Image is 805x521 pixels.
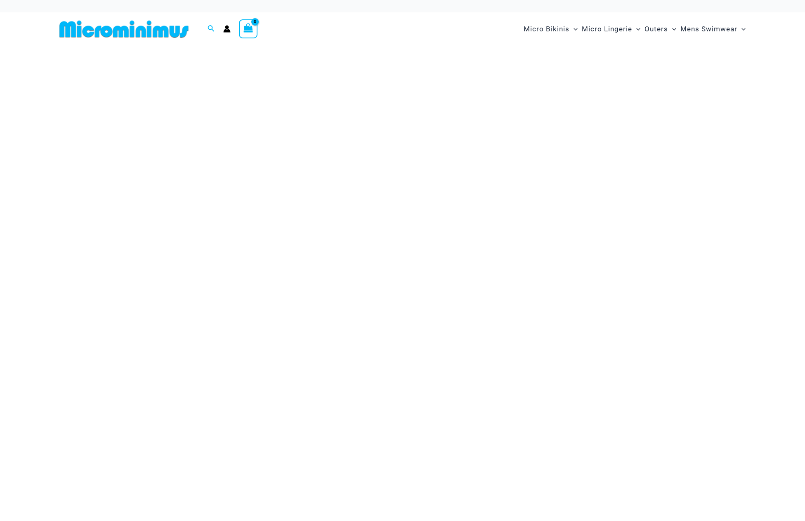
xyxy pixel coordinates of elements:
[668,19,676,40] span: Menu Toggle
[522,17,580,42] a: Micro BikinisMenu ToggleMenu Toggle
[520,15,749,43] nav: Site Navigation
[678,17,748,42] a: Mens SwimwearMenu ToggleMenu Toggle
[580,17,642,42] a: Micro LingerieMenu ToggleMenu Toggle
[632,19,640,40] span: Menu Toggle
[680,19,737,40] span: Mens Swimwear
[642,17,678,42] a: OutersMenu ToggleMenu Toggle
[239,19,258,38] a: View Shopping Cart, empty
[569,19,578,40] span: Menu Toggle
[208,24,215,34] a: Search icon link
[223,25,231,33] a: Account icon link
[644,19,668,40] span: Outers
[56,20,192,38] img: MM SHOP LOGO FLAT
[737,19,746,40] span: Menu Toggle
[524,19,569,40] span: Micro Bikinis
[582,19,632,40] span: Micro Lingerie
